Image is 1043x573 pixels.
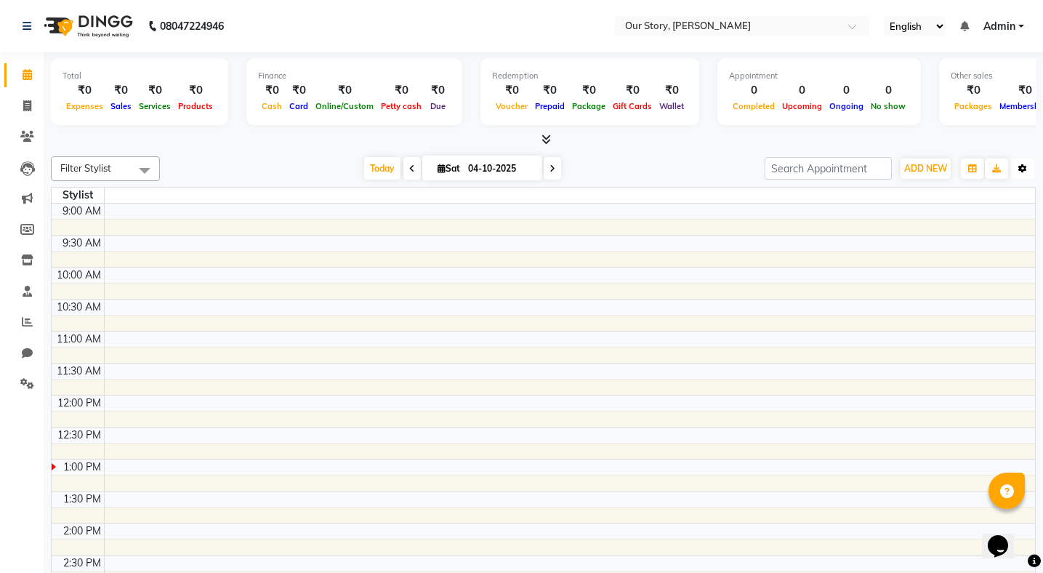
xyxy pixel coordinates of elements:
[107,82,135,99] div: ₹0
[531,101,568,111] span: Prepaid
[107,101,135,111] span: Sales
[258,70,451,82] div: Finance
[54,300,104,315] div: 10:30 AM
[37,6,137,47] img: logo
[609,82,656,99] div: ₹0
[729,70,909,82] div: Appointment
[568,101,609,111] span: Package
[135,101,174,111] span: Services
[656,82,688,99] div: ₹0
[951,82,996,99] div: ₹0
[60,460,104,475] div: 1:00 PM
[377,101,425,111] span: Petty cash
[52,188,104,203] div: Stylist
[983,19,1015,34] span: Admin
[54,364,104,379] div: 11:30 AM
[174,82,217,99] div: ₹0
[174,101,217,111] span: Products
[286,82,312,99] div: ₹0
[904,163,947,174] span: ADD NEW
[778,82,826,99] div: 0
[258,82,286,99] div: ₹0
[258,101,286,111] span: Cash
[55,396,104,411] div: 12:00 PM
[826,101,867,111] span: Ongoing
[765,157,892,180] input: Search Appointment
[54,332,104,347] div: 11:00 AM
[425,82,451,99] div: ₹0
[312,82,377,99] div: ₹0
[531,82,568,99] div: ₹0
[729,101,778,111] span: Completed
[135,82,174,99] div: ₹0
[492,101,531,111] span: Voucher
[60,162,111,174] span: Filter Stylist
[377,82,425,99] div: ₹0
[63,70,217,82] div: Total
[60,556,104,571] div: 2:30 PM
[609,101,656,111] span: Gift Cards
[286,101,312,111] span: Card
[63,101,107,111] span: Expenses
[901,159,951,179] button: ADD NEW
[160,6,224,47] b: 08047224946
[656,101,688,111] span: Wallet
[778,101,826,111] span: Upcoming
[826,82,867,99] div: 0
[729,82,778,99] div: 0
[867,101,909,111] span: No show
[434,163,464,174] span: Sat
[60,236,104,251] div: 9:30 AM
[951,101,996,111] span: Packages
[312,101,377,111] span: Online/Custom
[492,82,531,99] div: ₹0
[60,204,104,219] div: 9:00 AM
[427,101,449,111] span: Due
[464,158,536,180] input: 2025-10-04
[867,82,909,99] div: 0
[55,428,104,443] div: 12:30 PM
[60,524,104,539] div: 2:00 PM
[60,492,104,507] div: 1:30 PM
[364,157,400,180] span: Today
[568,82,609,99] div: ₹0
[54,268,104,283] div: 10:00 AM
[492,70,688,82] div: Redemption
[982,515,1028,558] iframe: chat widget
[63,82,107,99] div: ₹0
